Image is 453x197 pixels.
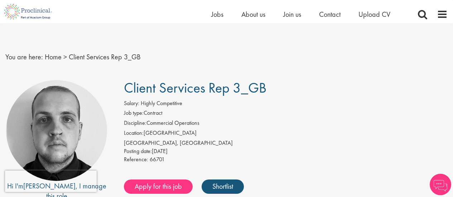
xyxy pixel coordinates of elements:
li: Commercial Operations [124,119,448,129]
a: Join us [283,10,301,19]
span: 66701 [150,156,165,163]
img: imeage of recruiter Harry Budge [6,80,107,181]
iframe: reCAPTCHA [5,171,97,192]
label: Job type: [124,109,144,117]
label: Discipline: [124,119,146,127]
span: You are here: [5,52,43,61]
span: Posting date: [124,147,152,155]
a: Contact [319,10,341,19]
span: Client Services Rep 3_GB [124,79,266,97]
a: Shortlist [202,179,244,194]
a: Upload CV [358,10,390,19]
label: Location: [124,129,144,137]
div: [DATE] [124,147,448,156]
span: Client Services Rep 3_GB [69,52,141,61]
a: Jobs [211,10,223,19]
span: Highly Competitive [141,99,182,107]
li: Contract [124,109,448,119]
a: Apply for this job [124,179,193,194]
li: [GEOGRAPHIC_DATA] [124,129,448,139]
label: Reference: [124,156,148,164]
img: Chatbot [430,174,451,195]
span: > [63,52,67,61]
a: About us [241,10,265,19]
label: Salary: [124,99,139,108]
div: [GEOGRAPHIC_DATA], [GEOGRAPHIC_DATA] [124,139,448,147]
a: breadcrumb link [45,52,62,61]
